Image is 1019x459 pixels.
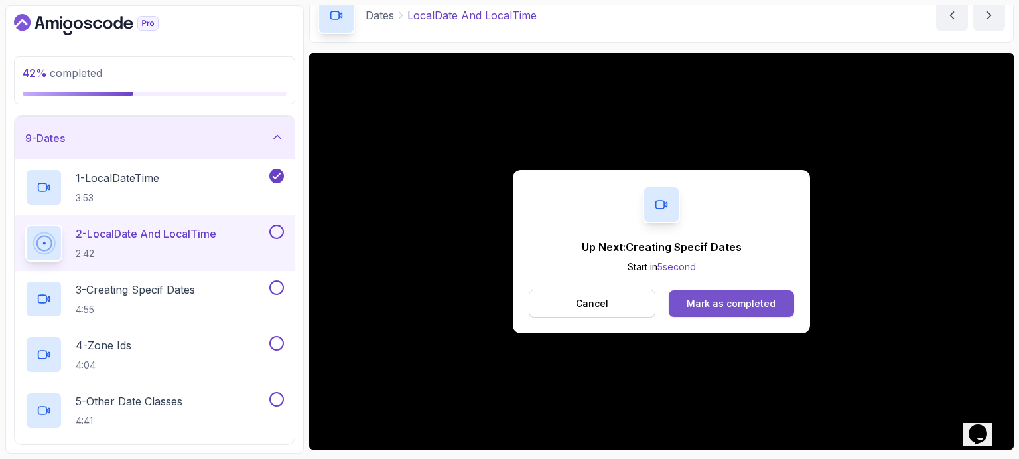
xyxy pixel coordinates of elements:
[25,130,65,146] h3: 9 - Dates
[582,260,742,274] p: Start in
[15,117,295,159] button: 9-Dates
[576,297,608,310] p: Cancel
[23,66,102,80] span: completed
[76,337,131,353] p: 4 - Zone Ids
[687,297,776,310] div: Mark as completed
[76,414,182,428] p: 4:41
[25,169,284,206] button: 1-LocalDateTime3:53
[76,247,216,260] p: 2:42
[963,406,1006,446] iframe: chat widget
[669,290,794,317] button: Mark as completed
[76,303,195,316] p: 4:55
[76,170,159,186] p: 1 - LocalDateTime
[23,66,47,80] span: 42 %
[366,7,394,23] p: Dates
[582,239,742,255] p: Up Next: Creating Specif Dates
[25,392,284,429] button: 5-Other Date Classes4:41
[76,282,195,298] p: 3 - Creating Specif Dates
[76,226,216,242] p: 2 - LocalDate And LocalTime
[529,290,655,318] button: Cancel
[14,14,189,35] a: Dashboard
[76,359,131,372] p: 4:04
[76,191,159,205] p: 3:53
[657,261,696,272] span: 5 second
[76,393,182,409] p: 5 - Other Date Classes
[25,225,284,262] button: 2-LocalDate And LocalTime2:42
[25,336,284,373] button: 4-Zone Ids4:04
[407,7,537,23] p: LocalDate And LocalTime
[309,53,1014,450] iframe: 2 - LocalDate and LocalTime
[25,280,284,318] button: 3-Creating Specif Dates4:55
